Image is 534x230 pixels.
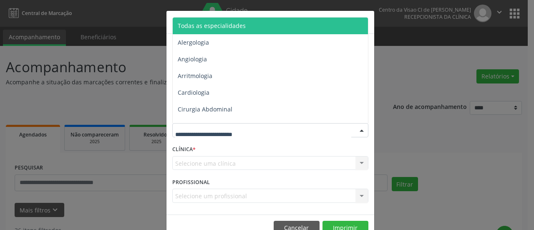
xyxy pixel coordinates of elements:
span: Cirurgia Abdominal [178,105,232,113]
span: Arritmologia [178,72,212,80]
span: Cirurgia Bariatrica [178,122,229,130]
span: Cardiologia [178,88,209,96]
label: CLÍNICA [172,143,196,156]
button: Close [358,11,374,31]
span: Alergologia [178,38,209,46]
h5: Relatório de agendamentos [172,17,268,28]
label: PROFISSIONAL [172,176,210,189]
span: Angiologia [178,55,207,63]
span: Todas as especialidades [178,22,246,30]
